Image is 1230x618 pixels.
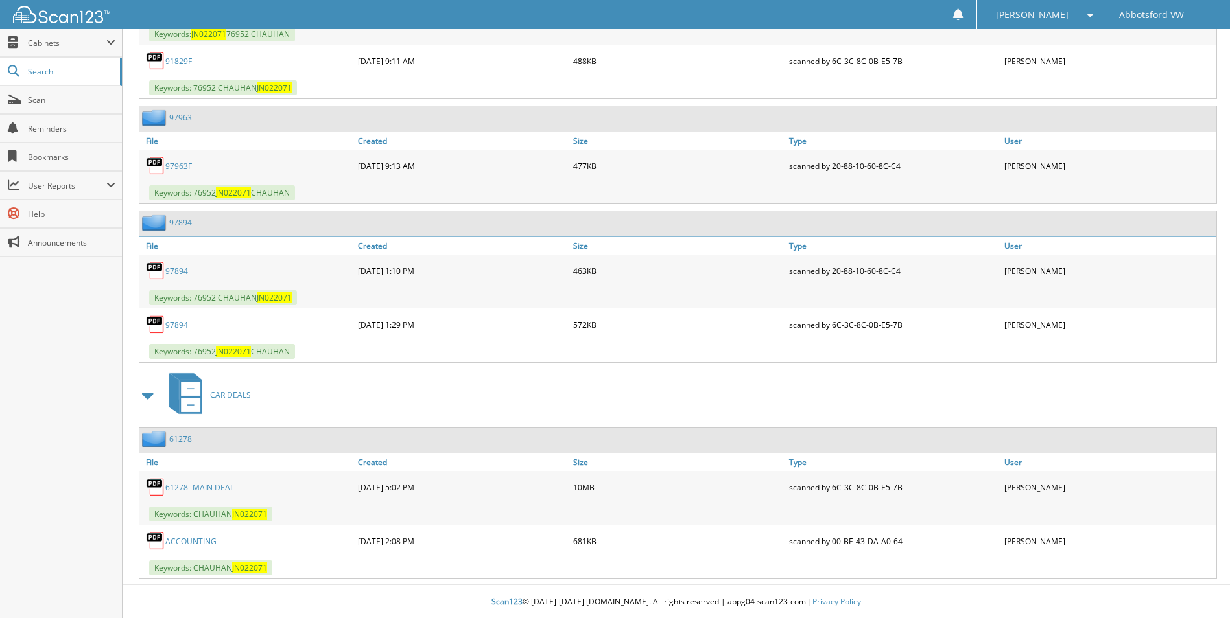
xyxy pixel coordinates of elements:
span: Keywords: CHAUHAN [149,507,272,521]
div: scanned by 20-88-10-60-8C-C4 [786,258,1001,284]
a: Created [355,453,570,471]
span: Reminders [28,123,115,134]
img: PDF.png [146,51,165,71]
div: [PERSON_NAME] [1001,312,1216,338]
span: Keywords: 76952 CHAUHAN [149,185,295,200]
a: User [1001,453,1216,471]
a: File [139,132,355,150]
div: [DATE] 9:13 AM [355,153,570,179]
span: Search [28,66,113,77]
div: [PERSON_NAME] [1001,528,1216,554]
div: [PERSON_NAME] [1001,153,1216,179]
div: [DATE] 9:11 AM [355,48,570,74]
div: scanned by 00-BE-43-DA-A0-64 [786,528,1001,554]
span: Keywords: 76952 CHAUHAN [149,290,297,305]
div: scanned by 6C-3C-8C-0B-E5-7B [786,48,1001,74]
img: PDF.png [146,156,165,176]
div: 463KB [570,258,785,284]
span: Keywords: 76952 CHAUHAN [149,80,297,95]
img: folder2.png [142,431,169,447]
span: [PERSON_NAME] [996,11,1069,19]
a: 97894 [169,217,192,228]
span: Keywords: 76952 CHAUHAN [149,27,295,41]
iframe: Chat Widget [1165,556,1230,618]
span: Scan123 [491,596,523,607]
img: folder2.png [142,109,169,126]
a: Size [570,453,785,471]
span: Abbotsford VW [1119,11,1184,19]
div: 10MB [570,474,785,500]
span: JN022071 [257,82,292,93]
a: 91829F [165,56,192,67]
span: JN022071 [216,187,251,198]
a: Created [355,237,570,255]
span: Bookmarks [28,152,115,163]
div: scanned by 20-88-10-60-8C-C4 [786,153,1001,179]
a: Size [570,132,785,150]
a: Size [570,237,785,255]
a: CAR DEALS [161,369,251,420]
span: Scan [28,95,115,106]
a: 97963F [165,161,192,172]
a: User [1001,237,1216,255]
span: Keywords: CHAUHAN [149,560,272,575]
span: Cabinets [28,38,106,49]
div: [DATE] 2:08 PM [355,528,570,554]
div: [DATE] 1:29 PM [355,312,570,338]
a: User [1001,132,1216,150]
a: Privacy Policy [812,596,861,607]
div: [DATE] 1:10 PM [355,258,570,284]
div: scanned by 6C-3C-8C-0B-E5-7B [786,312,1001,338]
div: 488KB [570,48,785,74]
img: PDF.png [146,477,165,497]
span: JN022071 [257,292,292,303]
a: Created [355,132,570,150]
img: PDF.png [146,261,165,280]
div: scanned by 6C-3C-8C-0B-E5-7B [786,474,1001,500]
div: 681KB [570,528,785,554]
a: 97963 [169,112,192,123]
img: PDF.png [146,531,165,551]
div: [PERSON_NAME] [1001,48,1216,74]
a: File [139,453,355,471]
img: folder2.png [142,214,169,231]
span: JN022071 [191,29,226,40]
span: CAR DEALS [210,389,251,400]
a: 61278 [169,433,192,444]
a: ACCOUNTING [165,536,217,547]
div: [PERSON_NAME] [1001,474,1216,500]
a: Type [786,237,1001,255]
span: Keywords: 76952 CHAUHAN [149,344,295,359]
a: 97894 [165,266,188,277]
div: © [DATE]-[DATE] [DOMAIN_NAME]. All rights reserved | appg04-scan123-com | [123,586,1230,618]
img: PDF.png [146,315,165,334]
span: JN022071 [216,346,251,357]
div: [DATE] 5:02 PM [355,474,570,500]
span: JN022071 [232,562,267,573]
a: 97894 [165,319,188,330]
a: 61278- MAIN DEAL [165,482,234,493]
img: scan123-logo-white.svg [13,6,110,23]
a: Type [786,453,1001,471]
div: 477KB [570,153,785,179]
span: JN022071 [232,509,267,520]
span: Announcements [28,237,115,248]
a: File [139,237,355,255]
a: Type [786,132,1001,150]
span: User Reports [28,180,106,191]
div: 572KB [570,312,785,338]
div: [PERSON_NAME] [1001,258,1216,284]
span: Help [28,209,115,220]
